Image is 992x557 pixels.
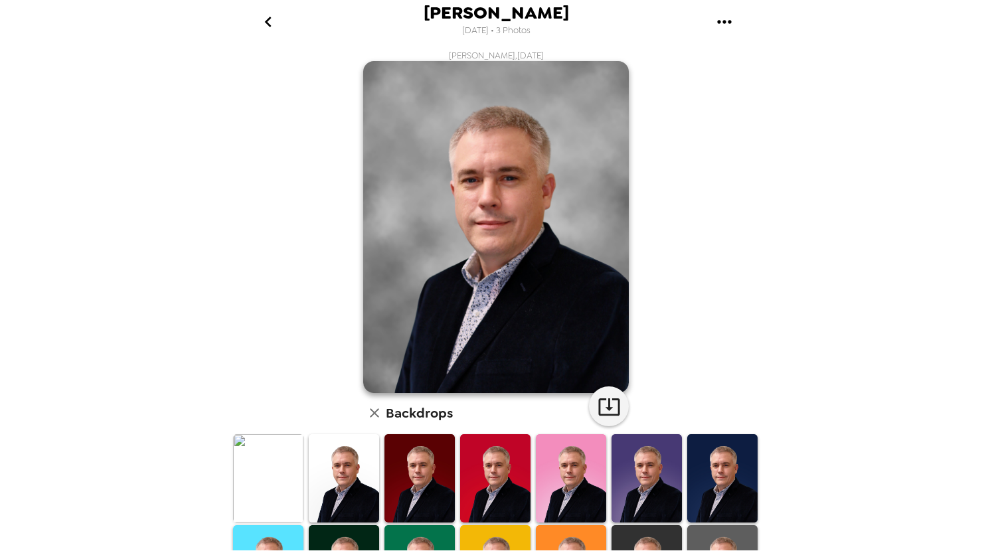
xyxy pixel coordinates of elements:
span: [DATE] • 3 Photos [462,22,531,40]
span: [PERSON_NAME] [424,4,569,22]
img: user [363,61,629,393]
span: [PERSON_NAME] , [DATE] [449,50,544,61]
img: Original [233,434,303,522]
h6: Backdrops [386,402,453,424]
